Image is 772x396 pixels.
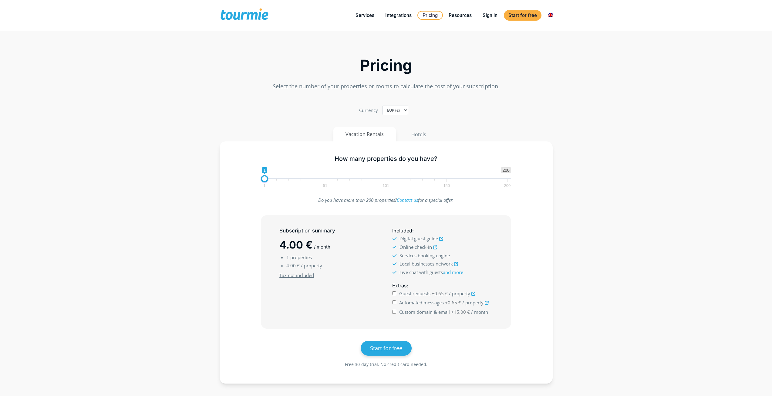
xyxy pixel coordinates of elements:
span: Guest requests [399,290,430,296]
span: 4.00 € [286,262,300,269]
a: and more [443,269,463,275]
a: Resources [444,12,476,19]
a: Contact us [397,197,418,203]
span: 1 [286,254,289,260]
span: Custom domain & email [399,309,450,315]
span: Free 30-day trial. No credit card needed. [345,361,427,367]
span: 1 [262,167,267,173]
label: Currency [359,106,378,114]
a: Sign in [478,12,502,19]
span: Start for free [370,344,402,352]
span: 51 [322,184,328,187]
span: Local businesses network [399,261,453,267]
h5: How many properties do you have? [261,155,511,163]
span: Digital guest guide [399,235,438,242]
span: +15.00 € [451,309,470,315]
a: Pricing [417,11,443,20]
a: Switch to [543,12,558,19]
span: Online check-in [399,244,432,250]
span: / month [471,309,488,315]
p: Select the number of your properties or rooms to calculate the cost of your subscription. [220,82,553,90]
span: 200 [501,167,511,173]
a: Integrations [381,12,416,19]
button: Hotels [399,127,439,142]
span: 4.00 € [279,239,312,251]
span: / property [301,262,322,269]
span: Live chat with guests [399,269,463,275]
span: Automated messages [399,300,444,306]
span: Services booking engine [399,252,450,259]
p: Do you have more than 200 properties? for a special offer. [261,196,511,204]
span: properties [290,254,312,260]
h5: Subscription summary [279,227,379,235]
u: Tax not included [279,272,314,278]
span: +0.65 € [432,290,448,296]
span: 1 [262,184,266,187]
h5: : [392,227,492,235]
a: Services [351,12,379,19]
span: 150 [442,184,451,187]
span: Extras [392,283,407,289]
span: 101 [382,184,390,187]
h2: Pricing [220,58,553,73]
span: / property [449,290,470,296]
span: / property [462,300,484,306]
span: / month [314,244,330,250]
h5: : [392,282,492,289]
a: Start for free [504,10,541,21]
button: Vacation Rentals [333,127,396,141]
span: 200 [503,184,512,187]
span: +0.65 € [445,300,461,306]
a: Start for free [361,341,412,356]
span: Included [392,228,412,234]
